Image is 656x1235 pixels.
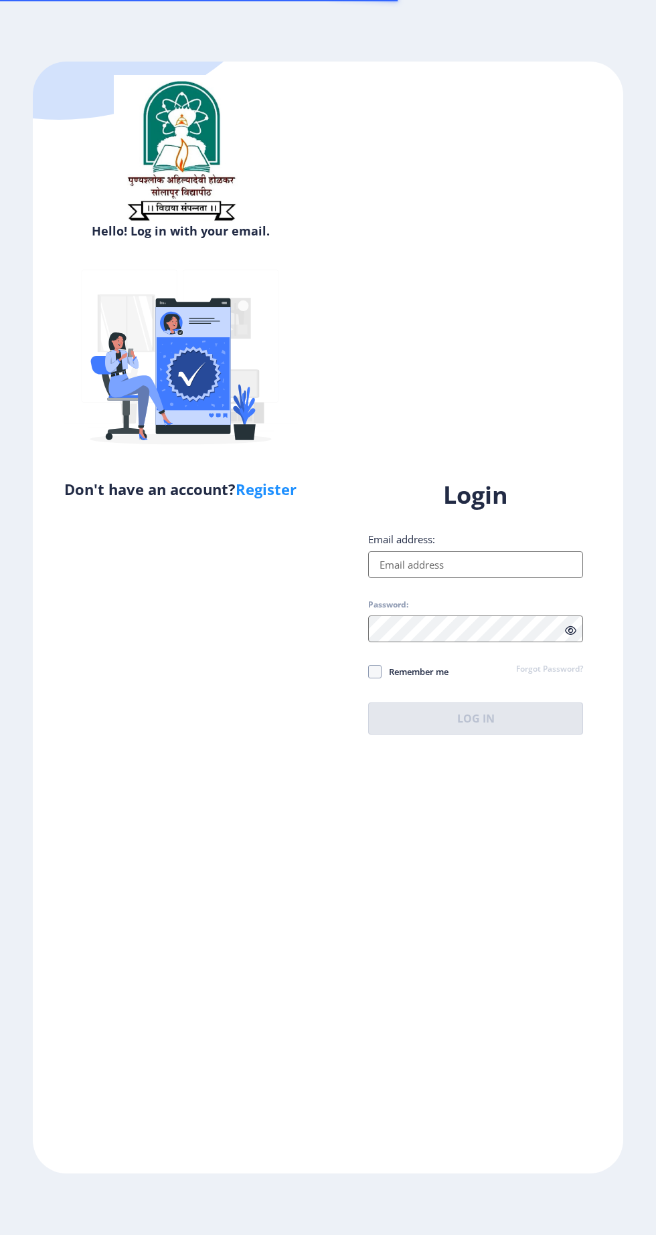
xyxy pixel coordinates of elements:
button: Log In [368,702,583,735]
h6: Hello! Log in with your email. [43,223,318,239]
a: Register [236,479,297,499]
img: Verified-rafiki.svg [64,244,298,478]
input: Email address [368,551,583,578]
a: Forgot Password? [516,664,583,676]
img: sulogo.png [114,75,248,226]
label: Email address: [368,533,435,546]
h1: Login [368,479,583,511]
label: Password: [368,599,408,610]
h5: Don't have an account? [43,478,318,500]
span: Remember me [382,664,448,680]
